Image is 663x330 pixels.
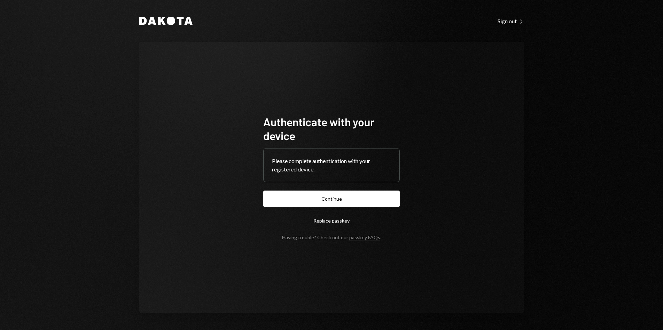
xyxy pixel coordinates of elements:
[498,18,524,25] div: Sign out
[282,234,381,240] div: Having trouble? Check out our .
[263,212,400,229] button: Replace passkey
[263,115,400,143] h1: Authenticate with your device
[498,17,524,25] a: Sign out
[272,157,391,174] div: Please complete authentication with your registered device.
[349,234,380,241] a: passkey FAQs
[263,191,400,207] button: Continue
